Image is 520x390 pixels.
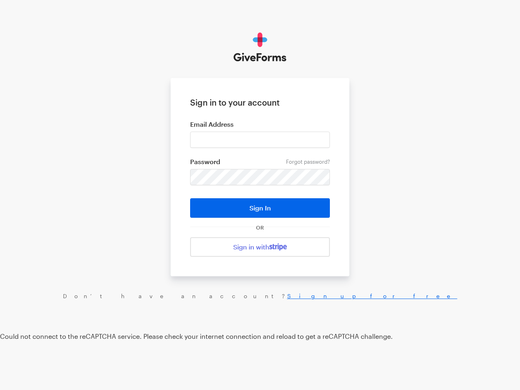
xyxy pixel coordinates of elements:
[190,97,330,107] h1: Sign in to your account
[234,32,287,62] img: GiveForms
[8,292,512,300] div: Don’t have an account?
[286,158,330,165] a: Forgot password?
[254,224,266,231] span: OR
[269,243,287,251] img: stripe-07469f1003232ad58a8838275b02f7af1ac9ba95304e10fa954b414cd571f63b.svg
[190,158,330,166] label: Password
[287,292,457,299] a: Sign up for free
[190,198,330,218] button: Sign In
[190,237,330,257] a: Sign in with
[190,120,330,128] label: Email Address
